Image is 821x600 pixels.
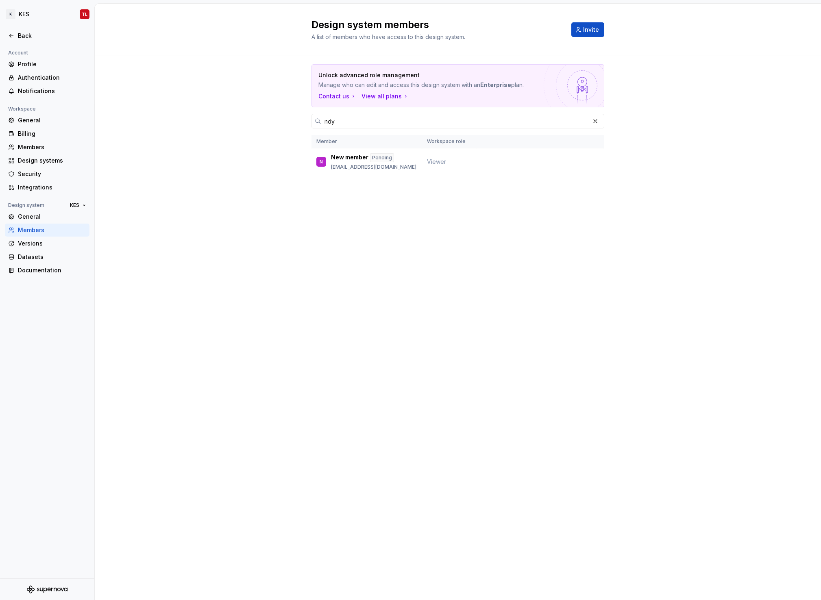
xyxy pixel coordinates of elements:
[318,92,357,100] a: Contact us
[362,92,409,100] button: View all plans
[18,253,86,261] div: Datasets
[6,9,15,19] div: K
[5,127,89,140] a: Billing
[331,153,368,162] p: New member
[18,213,86,221] div: General
[318,71,540,79] p: Unlock advanced role management
[5,71,89,84] a: Authentication
[5,250,89,263] a: Datasets
[427,158,446,165] span: Viewer
[311,135,422,148] th: Member
[331,164,416,170] p: [EMAIL_ADDRESS][DOMAIN_NAME]
[18,226,86,234] div: Members
[5,85,89,98] a: Notifications
[18,170,86,178] div: Security
[5,237,89,250] a: Versions
[19,10,29,18] div: KES
[2,5,93,23] button: KKESTL
[5,29,89,42] a: Back
[5,224,89,237] a: Members
[18,143,86,151] div: Members
[18,74,86,82] div: Authentication
[571,22,604,37] button: Invite
[70,202,79,209] span: KES
[422,135,477,148] th: Workspace role
[480,81,511,88] b: Enterprise
[18,266,86,274] div: Documentation
[27,585,68,593] svg: Supernova Logo
[370,153,394,162] div: Pending
[5,167,89,180] a: Security
[5,210,89,223] a: General
[18,116,86,124] div: General
[18,157,86,165] div: Design systems
[318,81,540,89] p: Manage who can edit and access this design system with an plan.
[18,60,86,68] div: Profile
[321,114,590,128] input: Search in members...
[5,114,89,127] a: General
[18,183,86,191] div: Integrations
[5,154,89,167] a: Design systems
[18,87,86,95] div: Notifications
[82,11,87,17] div: TL
[18,239,86,248] div: Versions
[5,181,89,194] a: Integrations
[5,58,89,71] a: Profile
[18,130,86,138] div: Billing
[583,26,599,34] span: Invite
[18,32,86,40] div: Back
[5,48,31,58] div: Account
[311,18,562,31] h2: Design system members
[320,158,323,166] div: N
[5,104,39,114] div: Workspace
[311,33,465,40] span: A list of members who have access to this design system.
[5,141,89,154] a: Members
[5,264,89,277] a: Documentation
[5,200,48,210] div: Design system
